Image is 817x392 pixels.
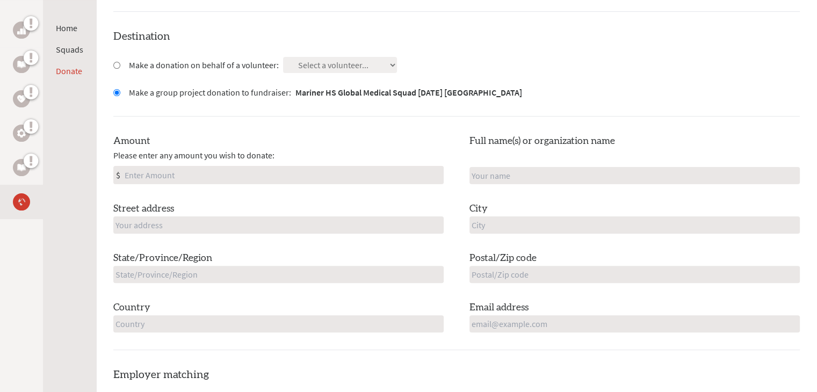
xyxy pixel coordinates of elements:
[56,66,82,76] a: Donate
[113,134,150,149] label: Amount
[113,300,150,315] label: Country
[113,251,212,266] label: State/Province/Region
[469,167,800,184] input: Your name
[113,201,174,216] label: Street address
[13,56,30,73] a: Education
[17,61,26,68] img: Education
[295,87,522,98] strong: Mariner HS Global Medical Squad [DATE] [GEOGRAPHIC_DATA]
[113,216,444,234] input: Your address
[469,134,615,149] label: Full name(s) or organization name
[13,90,30,107] a: Health
[56,43,83,56] li: Squads
[113,149,274,162] span: Please enter any amount you wish to donate:
[17,129,26,137] img: STEM
[129,86,522,99] label: Make a group project donation to fundraiser:
[122,166,443,184] input: Enter Amount
[56,64,83,77] li: Donate
[469,315,800,332] input: email@example.com
[113,29,800,44] h4: Destination
[113,315,444,332] input: Country
[13,125,30,142] a: STEM
[469,266,800,283] input: Postal/Zip code
[13,21,30,39] a: Business
[469,201,488,216] label: City
[17,26,26,34] img: Business
[13,193,30,210] a: Medical
[56,44,83,55] a: Squads
[469,216,800,234] input: City
[114,166,122,184] div: $
[17,198,26,206] img: Medical
[129,59,279,71] label: Make a donation on behalf of a volunteer:
[13,159,30,176] a: Impact
[17,164,26,171] img: Impact
[469,300,529,315] label: Email address
[113,367,800,382] h4: Employer matching
[469,251,537,266] label: Postal/Zip code
[56,23,77,33] a: Home
[56,21,83,34] li: Home
[17,95,26,102] img: Health
[113,266,444,283] input: State/Province/Region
